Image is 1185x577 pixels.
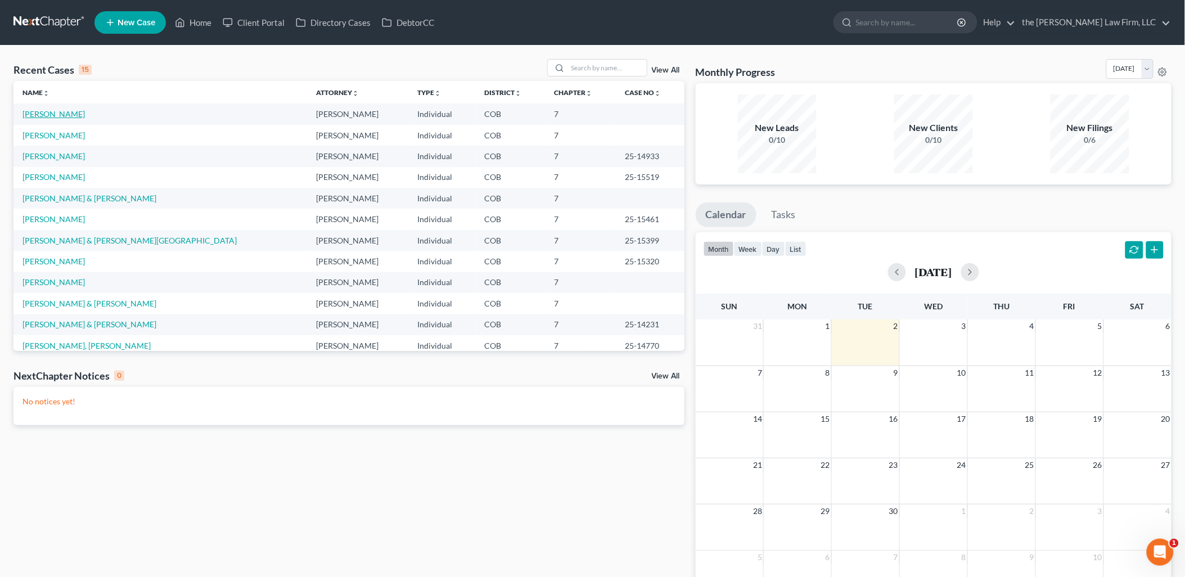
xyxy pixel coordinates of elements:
td: 25-14770 [616,335,684,356]
td: COB [475,293,545,314]
span: Sat [1130,301,1145,311]
span: 19 [1092,412,1103,426]
span: 25 [1024,458,1035,472]
span: 14 [752,412,763,426]
a: Client Portal [217,12,290,33]
span: 8 [824,366,831,380]
div: NextChapter Notices [13,369,124,382]
td: [PERSON_NAME] [307,335,409,356]
a: DebtorCC [376,12,440,33]
a: Chapterunfold_more [554,88,592,97]
i: unfold_more [43,90,49,97]
td: 7 [545,146,616,166]
button: list [785,241,806,256]
span: Sun [722,301,738,311]
td: COB [475,335,545,356]
span: 28 [752,504,763,518]
td: 7 [545,293,616,314]
a: Nameunfold_more [22,88,49,97]
span: 22 [820,458,831,472]
span: Mon [788,301,808,311]
span: Thu [993,301,1010,311]
a: Tasks [762,202,806,227]
a: [PERSON_NAME] [22,151,85,161]
td: [PERSON_NAME] [307,146,409,166]
span: 10 [1092,551,1103,564]
a: [PERSON_NAME] [22,172,85,182]
span: 20 [1160,412,1172,426]
p: No notices yet! [22,396,675,407]
span: 13 [1160,366,1172,380]
a: [PERSON_NAME] & [PERSON_NAME] [22,299,156,308]
a: Districtunfold_more [484,88,521,97]
a: Attorneyunfold_more [316,88,359,97]
td: 7 [545,125,616,146]
span: 4 [1029,319,1035,333]
span: 7 [756,366,763,380]
span: 11 [1024,366,1035,380]
td: 7 [545,188,616,209]
span: 12 [1092,366,1103,380]
td: [PERSON_NAME] [307,209,409,229]
span: Wed [924,301,943,311]
td: COB [475,251,545,272]
i: unfold_more [515,90,521,97]
a: [PERSON_NAME] [22,256,85,266]
div: Recent Cases [13,63,92,76]
span: 15 [820,412,831,426]
td: Individual [409,314,476,335]
span: New Case [118,19,155,27]
span: Tue [858,301,873,311]
a: [PERSON_NAME] [22,109,85,119]
span: 26 [1092,458,1103,472]
a: [PERSON_NAME] [22,214,85,224]
span: 21 [752,458,763,472]
td: 7 [545,314,616,335]
td: Individual [409,293,476,314]
i: unfold_more [585,90,592,97]
td: Individual [409,251,476,272]
td: COB [475,103,545,124]
a: [PERSON_NAME] [22,130,85,140]
td: Individual [409,188,476,209]
button: week [734,241,762,256]
span: 1 [824,319,831,333]
div: 15 [79,65,92,75]
td: Individual [409,272,476,293]
td: Individual [409,209,476,229]
a: [PERSON_NAME] [22,277,85,287]
div: New Clients [894,121,973,134]
td: [PERSON_NAME] [307,167,409,188]
div: New Leads [738,121,817,134]
span: 7 [893,551,899,564]
a: [PERSON_NAME] & [PERSON_NAME][GEOGRAPHIC_DATA] [22,236,237,245]
td: Individual [409,167,476,188]
span: 31 [752,319,763,333]
span: 27 [1160,458,1172,472]
span: 9 [893,366,899,380]
td: 25-15519 [616,167,684,188]
span: 2 [893,319,899,333]
td: Individual [409,230,476,251]
td: COB [475,230,545,251]
td: Individual [409,146,476,166]
a: [PERSON_NAME] & [PERSON_NAME] [22,193,156,203]
a: [PERSON_NAME], [PERSON_NAME] [22,341,151,350]
span: 30 [888,504,899,518]
td: [PERSON_NAME] [307,125,409,146]
td: COB [475,146,545,166]
iframe: Intercom live chat [1147,539,1174,566]
a: [PERSON_NAME] & [PERSON_NAME] [22,319,156,329]
div: 0/6 [1051,134,1129,146]
span: 6 [1165,319,1172,333]
h2: [DATE] [915,266,952,278]
td: 7 [545,230,616,251]
a: Help [978,12,1016,33]
td: 25-15399 [616,230,684,251]
span: 10 [956,366,967,380]
span: 8 [961,551,967,564]
span: Fri [1064,301,1075,311]
span: 2 [1029,504,1035,518]
td: [PERSON_NAME] [307,251,409,272]
span: 1 [1170,539,1179,548]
